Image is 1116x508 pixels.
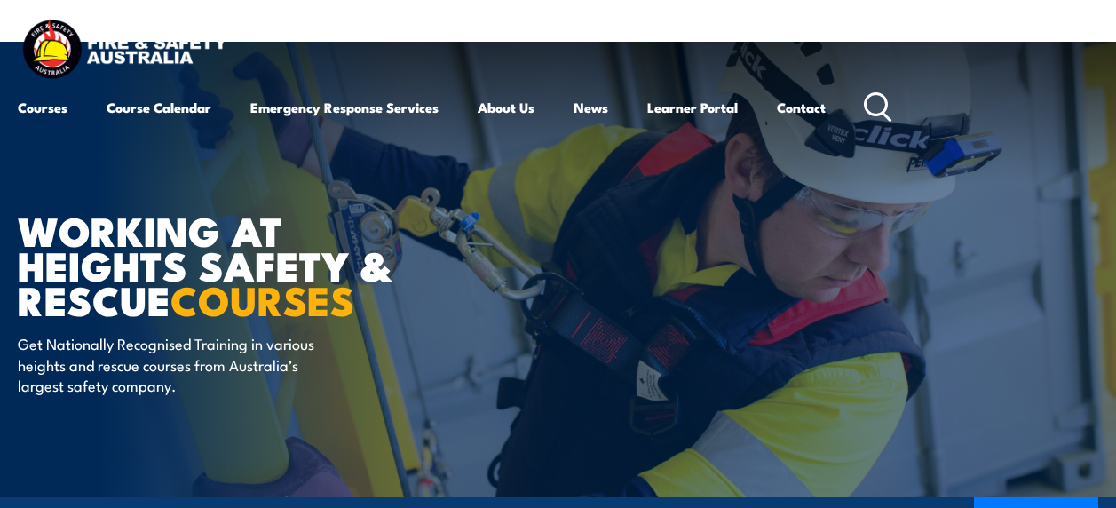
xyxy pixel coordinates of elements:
a: Courses [18,86,67,129]
p: Get Nationally Recognised Training in various heights and rescue courses from Australia’s largest... [18,333,342,395]
a: News [574,86,608,129]
a: Contact [777,86,826,129]
strong: COURSES [170,268,354,329]
a: Learner Portal [647,86,738,129]
h1: WORKING AT HEIGHTS SAFETY & RESCUE [18,212,456,316]
a: About Us [478,86,534,129]
a: Course Calendar [107,86,211,129]
a: Emergency Response Services [250,86,439,129]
